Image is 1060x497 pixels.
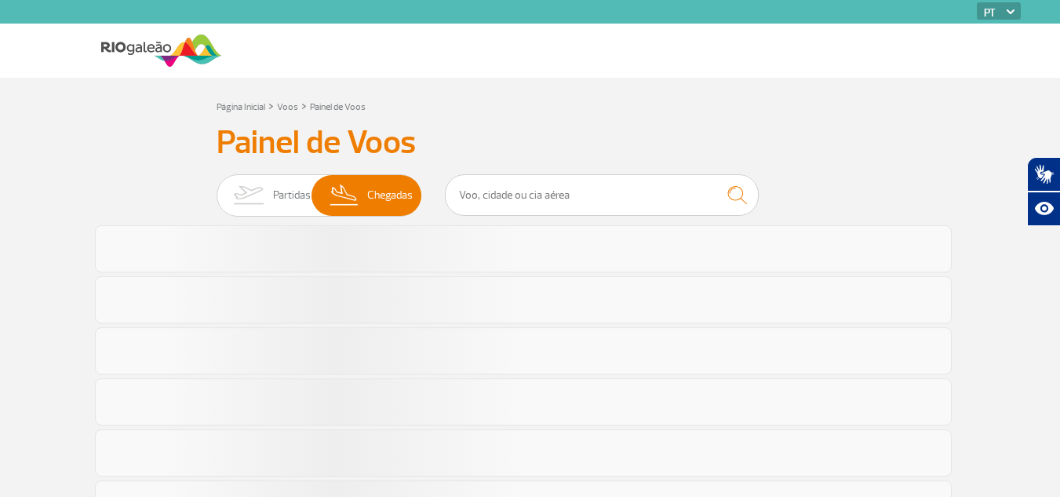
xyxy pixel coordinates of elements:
[277,101,298,113] a: Voos
[445,174,759,216] input: Voo, cidade ou cia aérea
[1027,192,1060,226] button: Abrir recursos assistivos.
[367,175,413,216] span: Chegadas
[273,175,311,216] span: Partidas
[268,97,274,115] a: >
[217,123,844,163] h3: Painel de Voos
[1027,157,1060,226] div: Plugin de acessibilidade da Hand Talk.
[224,175,273,216] img: slider-embarque
[322,175,368,216] img: slider-desembarque
[301,97,307,115] a: >
[310,101,366,113] a: Painel de Voos
[217,101,265,113] a: Página Inicial
[1027,157,1060,192] button: Abrir tradutor de língua de sinais.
